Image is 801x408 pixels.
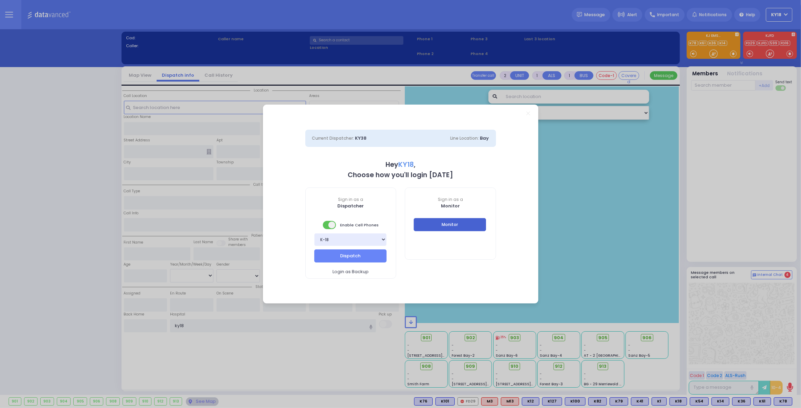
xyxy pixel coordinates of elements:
[526,111,530,115] a: Close
[348,170,453,180] b: Choose how you'll login [DATE]
[398,160,414,169] span: KY18
[355,135,367,141] span: KY38
[333,268,369,275] span: Login as Backup
[451,135,479,141] span: Line Location:
[306,196,396,203] span: Sign in as a
[337,203,364,209] b: Dispatcher
[323,220,379,230] span: Enable Cell Phones
[414,218,486,231] button: Monitor
[441,203,460,209] b: Monitor
[405,196,496,203] span: Sign in as a
[312,135,354,141] span: Current Dispatcher:
[314,249,387,262] button: Dispatch
[386,160,415,169] b: Hey ,
[480,135,489,141] span: Bay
